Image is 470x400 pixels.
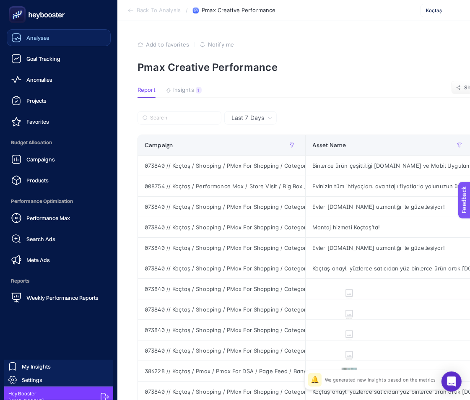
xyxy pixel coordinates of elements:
[138,258,305,278] div: 073840 // Koçtaş / Shopping / PMax For Shopping / Category / Mobilya (Web)
[200,41,234,48] button: Notify me
[138,320,305,340] div: 073840 // Koçtaş / Shopping / PMax For Shopping / Category / Mobilya / Gardırop (Web)
[7,172,111,189] a: Products
[138,41,189,48] button: Add to favorites
[26,177,49,184] span: Products
[138,176,305,196] div: 008754 // Koçtaş / Performance Max / Store Visit / Big Box / 2025 / Always On
[312,142,346,148] span: Asset Name
[138,87,156,94] span: Report
[26,215,70,221] span: Performance Max
[7,29,111,46] a: Analyses
[173,87,194,94] span: Insights
[26,156,55,163] span: Campaigns
[7,273,111,289] span: Reports
[7,50,111,67] a: Goal Tracking
[26,257,50,263] span: Meta Ads
[22,377,42,383] span: Settings
[7,252,111,268] a: Meta Ads
[308,373,322,387] div: 🔔
[7,134,111,151] span: Budget Allocation
[138,361,305,381] div: 386228 // Koçtaş / Pmax / Pmax For DSA / Page Feed / Banyo
[26,118,49,125] span: Favorites
[146,41,189,48] span: Add to favorites
[138,238,305,258] div: 073840 // Koçtaş / Shopping / PMax For Shopping / Category / Mobilya / Gardırop (Web)
[5,3,32,9] span: Feedback
[441,371,462,392] div: Open Intercom Messenger
[7,151,111,168] a: Campaigns
[202,7,275,14] span: Pmax Creative Performance
[231,114,264,122] span: Last 7 Days
[22,363,51,370] span: My Insights
[208,41,234,48] span: Notify me
[26,34,49,41] span: Analyses
[138,217,305,237] div: 073840 // Koçtaş / Shopping / PMax For Shopping / Category / Isıtma&Soğutma / Soğutma (Web) / Kli...
[7,193,111,210] span: Performance Optimization
[150,115,216,121] input: Search
[7,92,111,109] a: Projects
[138,299,305,319] div: 073840 // Koçtaş / Shopping / PMax For Shopping / Category / Mobilya (Web)
[26,55,60,62] span: Goal Tracking
[325,377,436,383] p: We generated new insights based on the metrics
[145,142,173,148] span: Campaign
[7,231,111,247] a: Search Ads
[7,113,111,130] a: Favorites
[138,279,305,299] div: 073840 // Koçtaş / Shopping / PMax For Shopping / Category / Mobilya (Web)
[7,71,111,88] a: Anomalies
[26,236,55,242] span: Search Ads
[26,294,99,301] span: Weekly Performance Reports
[4,373,113,387] a: Settings
[138,156,305,176] div: 073840 // Koçtaş / Shopping / PMax For Shopping / Category / Isıtma&Soğutma / Soğutma (Web) / Kli...
[186,7,188,13] span: /
[4,360,113,373] a: My Insights
[8,390,44,397] span: Hey Booster
[138,197,305,217] div: 073840 // Koçtaş / Shopping / PMax For Shopping / Category / Mobilya / Gardırop (Web)
[26,97,47,104] span: Projects
[26,76,52,83] span: Anomalies
[196,87,202,94] div: 1
[7,289,111,306] a: Weekly Performance Reports
[137,7,181,14] span: Back To Analysis
[7,210,111,226] a: Performance Max
[138,340,305,361] div: 073840 // Koçtaş / Shopping / PMax For Shopping / Category / Mobilya (Web)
